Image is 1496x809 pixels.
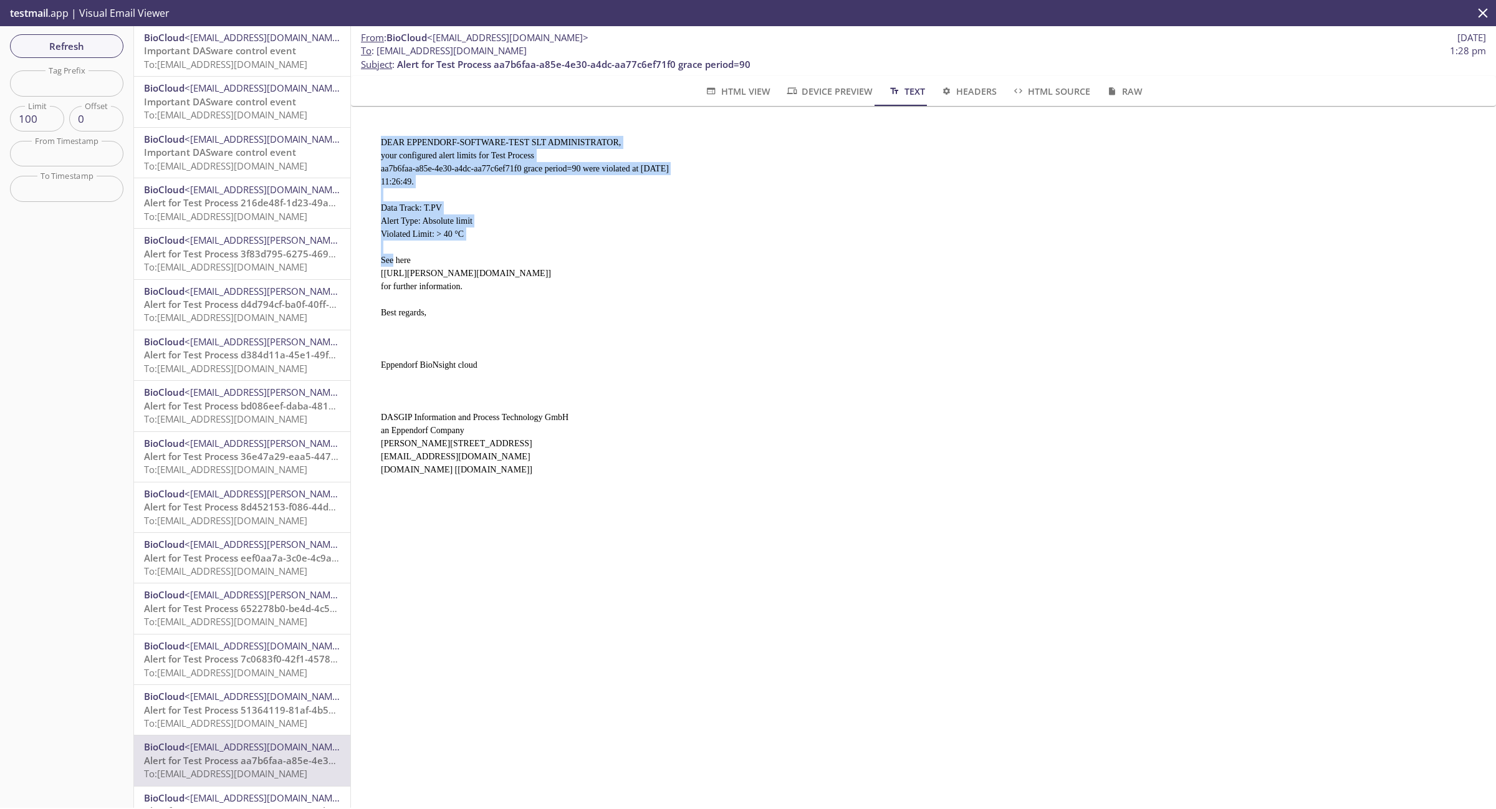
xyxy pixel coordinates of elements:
[20,38,113,54] span: Refresh
[144,210,307,223] span: To: [EMAIL_ADDRESS][DOMAIN_NAME]
[144,437,185,449] span: BioCloud
[185,588,418,601] span: <[EMAIL_ADDRESS][PERSON_NAME][DOMAIN_NAME]>
[185,31,346,44] span: <[EMAIL_ADDRESS][DOMAIN_NAME]>
[144,717,307,729] span: To: [EMAIL_ADDRESS][DOMAIN_NAME]
[134,229,350,279] div: BioCloud<[EMAIL_ADDRESS][PERSON_NAME][DOMAIN_NAME]>Alert for Test Process 3f83d795-6275-4695-a918...
[1457,31,1486,44] span: [DATE]
[134,381,350,431] div: BioCloud<[EMAIL_ADDRESS][PERSON_NAME][DOMAIN_NAME]>Alert for Test Process bd086eef-daba-4814-98b4...
[144,160,307,172] span: To: [EMAIL_ADDRESS][DOMAIN_NAME]
[185,639,346,652] span: <[EMAIL_ADDRESS][DOMAIN_NAME]>
[185,538,418,550] span: <[EMAIL_ADDRESS][PERSON_NAME][DOMAIN_NAME]>
[185,335,418,348] span: <[EMAIL_ADDRESS][PERSON_NAME][DOMAIN_NAME]>
[427,31,588,44] span: <[EMAIL_ADDRESS][DOMAIN_NAME]>
[361,44,1486,71] p: :
[144,44,296,57] span: Important DASware control event
[144,552,494,564] span: Alert for Test Process eef0aa7a-3c0e-4c9a-81d3-59f80451b35d grace period=0
[134,583,350,633] div: BioCloud<[EMAIL_ADDRESS][PERSON_NAME][DOMAIN_NAME]>Alert for Test Process 652278b0-be4d-4c50-b113...
[144,413,307,425] span: To: [EMAIL_ADDRESS][DOMAIN_NAME]
[144,95,296,108] span: Important DASware control event
[144,146,296,158] span: Important DASware control event
[1450,44,1486,57] span: 1:28 pm
[1105,84,1142,99] span: Raw
[185,740,346,753] span: <[EMAIL_ADDRESS][DOMAIN_NAME]>
[361,58,392,70] span: Subject
[144,666,307,679] span: To: [EMAIL_ADDRESS][DOMAIN_NAME]
[185,82,346,94] span: <[EMAIL_ADDRESS][DOMAIN_NAME]>
[185,183,346,196] span: <[EMAIL_ADDRESS][DOMAIN_NAME]>
[10,34,123,58] button: Refresh
[144,565,307,577] span: To: [EMAIL_ADDRESS][DOMAIN_NAME]
[144,754,497,767] span: Alert for Test Process aa7b6faa-a85e-4e30-a4dc-aa77c6ef71f0 grace period=90
[144,690,185,702] span: BioCloud
[785,84,873,99] span: Device Preview
[185,437,418,449] span: <[EMAIL_ADDRESS][PERSON_NAME][DOMAIN_NAME]>
[704,84,770,99] span: HTML View
[144,588,185,601] span: BioCloud
[144,500,499,513] span: Alert for Test Process 8d452153-f086-44db-b9ee-560475d1845a grace period=0
[144,133,185,145] span: BioCloud
[144,400,499,412] span: Alert for Test Process bd086eef-daba-4814-98b4-2a7dda225576 grace period=0
[361,31,588,44] span: :
[144,247,498,260] span: Alert for Test Process 3f83d795-6275-4695-a918-026cdaa2a855 grace period=0
[144,234,185,246] span: BioCloud
[134,432,350,482] div: BioCloud<[EMAIL_ADDRESS][PERSON_NAME][DOMAIN_NAME]>Alert for Test Process 36e47a29-eaa5-4471-81ea...
[134,128,350,178] div: BioCloud<[EMAIL_ADDRESS][DOMAIN_NAME]>Important DASware control eventTo:[EMAIL_ADDRESS][DOMAIN_NAME]
[144,740,185,753] span: BioCloud
[144,653,497,665] span: Alert for Test Process 7c0683f0-42f1-4578-8aea-5c1f11628e3a grace period=90
[144,31,185,44] span: BioCloud
[144,538,185,550] span: BioCloud
[144,704,488,716] span: Alert for Test Process 51364119-81af-4b52-84c4-776fcfac276f grace period=0
[185,386,418,398] span: <[EMAIL_ADDRESS][PERSON_NAME][DOMAIN_NAME]>
[134,330,350,380] div: BioCloud<[EMAIL_ADDRESS][PERSON_NAME][DOMAIN_NAME]>Alert for Test Process d384d11a-45e1-49fb-a2ed...
[185,234,418,246] span: <[EMAIL_ADDRESS][PERSON_NAME][DOMAIN_NAME]>
[134,685,350,735] div: BioCloud<[EMAIL_ADDRESS][DOMAIN_NAME]>Alert for Test Process 51364119-81af-4b52-84c4-776fcfac276f...
[185,133,346,145] span: <[EMAIL_ADDRESS][DOMAIN_NAME]>
[134,735,350,785] div: BioCloud<[EMAIL_ADDRESS][DOMAIN_NAME]>Alert for Test Process aa7b6faa-a85e-4e30-a4dc-aa77c6ef71f0...
[144,183,185,196] span: BioCloud
[185,792,346,804] span: <[EMAIL_ADDRESS][DOMAIN_NAME]>
[144,792,185,804] span: BioCloud
[185,487,418,500] span: <[EMAIL_ADDRESS][PERSON_NAME][DOMAIN_NAME]>
[144,362,307,375] span: To: [EMAIL_ADDRESS][DOMAIN_NAME]
[144,386,185,398] span: BioCloud
[144,487,185,500] span: BioCloud
[144,261,307,273] span: To: [EMAIL_ADDRESS][DOMAIN_NAME]
[144,615,307,628] span: To: [EMAIL_ADDRESS][DOMAIN_NAME]
[134,533,350,583] div: BioCloud<[EMAIL_ADDRESS][PERSON_NAME][DOMAIN_NAME]>Alert for Test Process eef0aa7a-3c0e-4c9a-81d3...
[144,298,485,310] span: Alert for Test Process d4d794cf-ba0f-40ff-829f-1902e3c8a45f grace period=0
[144,196,428,209] span: Alert for Test Process 216de48f-1d23-49ad-81b4-be4fa3d43426
[940,84,997,99] span: Headers
[144,108,307,121] span: To: [EMAIL_ADDRESS][DOMAIN_NAME]
[144,285,185,297] span: BioCloud
[361,44,372,57] span: To
[144,514,307,527] span: To: [EMAIL_ADDRESS][DOMAIN_NAME]
[386,31,427,44] span: BioCloud
[134,178,350,228] div: BioCloud<[EMAIL_ADDRESS][DOMAIN_NAME]>Alert for Test Process 216de48f-1d23-49ad-81b4-be4fa3d43426...
[144,58,307,70] span: To: [EMAIL_ADDRESS][DOMAIN_NAME]
[888,84,924,99] span: Text
[397,58,750,70] span: Alert for Test Process aa7b6faa-a85e-4e30-a4dc-aa77c6ef71f0 grace period=90
[134,280,350,330] div: BioCloud<[EMAIL_ADDRESS][PERSON_NAME][DOMAIN_NAME]>Alert for Test Process d4d794cf-ba0f-40ff-829f...
[10,6,48,20] span: testmail
[144,767,307,780] span: To: [EMAIL_ADDRESS][DOMAIN_NAME]
[185,690,346,702] span: <[EMAIL_ADDRESS][DOMAIN_NAME]>
[144,335,185,348] span: BioCloud
[144,639,185,652] span: BioCloud
[361,31,384,44] span: From
[144,348,497,361] span: Alert for Test Process d384d11a-45e1-49fb-a2ed-451eaa57f33d grace period=0
[134,77,350,127] div: BioCloud<[EMAIL_ADDRESS][DOMAIN_NAME]>Important DASware control eventTo:[EMAIL_ADDRESS][DOMAIN_NAME]
[134,482,350,532] div: BioCloud<[EMAIL_ADDRESS][PERSON_NAME][DOMAIN_NAME]>Alert for Test Process 8d452153-f086-44db-b9ee...
[185,285,418,297] span: <[EMAIL_ADDRESS][PERSON_NAME][DOMAIN_NAME]>
[144,450,497,462] span: Alert for Test Process 36e47a29-eaa5-4471-81ea-3c0ce5a03a7f grace period=0
[144,82,185,94] span: BioCloud
[361,44,527,57] span: : [EMAIL_ADDRESS][DOMAIN_NAME]
[144,311,307,323] span: To: [EMAIL_ADDRESS][DOMAIN_NAME]
[134,26,350,76] div: BioCloud<[EMAIL_ADDRESS][DOMAIN_NAME]>Important DASware control eventTo:[EMAIL_ADDRESS][DOMAIN_NAME]
[134,634,350,684] div: BioCloud<[EMAIL_ADDRESS][DOMAIN_NAME]>Alert for Test Process 7c0683f0-42f1-4578-8aea-5c1f11628e3a...
[144,602,496,615] span: Alert for Test Process 652278b0-be4d-4c50-b113-856bf3ca585c grace period=0
[144,463,307,476] span: To: [EMAIL_ADDRESS][DOMAIN_NAME]
[1012,84,1090,99] span: HTML Source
